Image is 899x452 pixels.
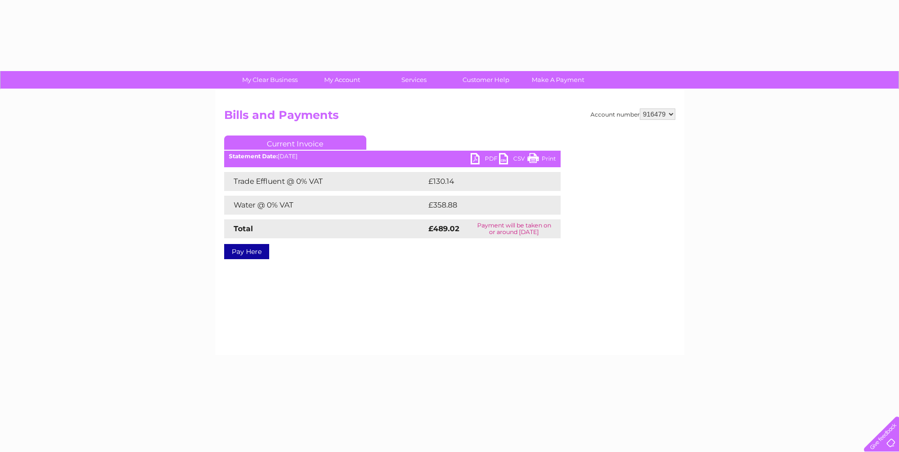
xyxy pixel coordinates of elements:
a: Current Invoice [224,136,366,150]
strong: £489.02 [428,224,459,233]
h2: Bills and Payments [224,108,675,127]
a: My Clear Business [231,71,309,89]
td: Payment will be taken on or around [DATE] [468,219,561,238]
a: My Account [303,71,381,89]
a: CSV [499,153,527,167]
td: Water @ 0% VAT [224,196,426,215]
div: [DATE] [224,153,561,160]
a: Services [375,71,453,89]
a: Print [527,153,556,167]
strong: Total [234,224,253,233]
a: Make A Payment [519,71,597,89]
a: PDF [471,153,499,167]
td: £130.14 [426,172,543,191]
div: Account number [590,108,675,120]
td: £358.88 [426,196,544,215]
a: Pay Here [224,244,269,259]
a: Customer Help [447,71,525,89]
td: Trade Effluent @ 0% VAT [224,172,426,191]
b: Statement Date: [229,153,278,160]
